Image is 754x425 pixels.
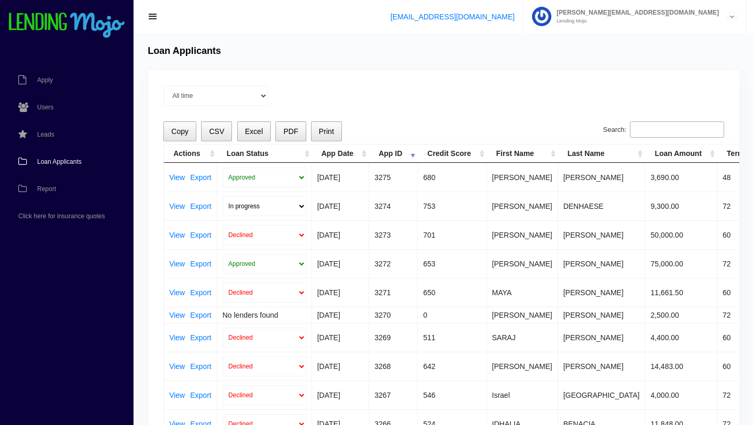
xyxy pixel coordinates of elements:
td: [DATE] [312,220,369,249]
button: PDF [275,121,306,142]
a: View [169,260,185,267]
td: 3275 [369,163,418,192]
a: Export [190,260,211,267]
a: Export [190,311,211,319]
td: 3,690.00 [645,163,717,192]
td: 9,300.00 [645,192,717,220]
img: logo-small.png [8,13,126,39]
td: 3271 [369,278,418,307]
small: Lending Mojo [551,18,719,24]
td: [DATE] [312,249,369,278]
td: 701 [418,220,486,249]
td: [PERSON_NAME] [558,163,646,192]
th: Loan Status: activate to sort column ascending [217,144,312,163]
td: 4,400.00 [645,323,717,352]
td: [DATE] [312,278,369,307]
a: View [169,392,185,399]
td: [DATE] [312,323,369,352]
td: [PERSON_NAME] [558,323,646,352]
a: Export [190,203,211,210]
span: Click here for insurance quotes [18,213,105,219]
a: View [169,231,185,239]
td: 11,661.50 [645,278,717,307]
td: 753 [418,192,486,220]
td: [PERSON_NAME] [558,278,646,307]
td: 642 [418,352,486,381]
td: 653 [418,249,486,278]
td: 3269 [369,323,418,352]
td: 3274 [369,192,418,220]
td: 650 [418,278,486,307]
th: App ID: activate to sort column ascending [369,144,418,163]
th: Actions: activate to sort column ascending [164,144,217,163]
h4: Loan Applicants [148,46,221,57]
td: 3267 [369,381,418,409]
td: [DATE] [312,352,369,381]
td: [PERSON_NAME] [487,192,558,220]
td: [PERSON_NAME] [558,249,646,278]
td: DENHAESE [558,192,646,220]
a: Export [190,289,211,296]
span: Copy [171,127,188,136]
span: PDF [283,127,298,136]
img: Profile image [532,7,551,26]
td: 0 [418,307,486,323]
td: [GEOGRAPHIC_DATA] [558,381,646,409]
td: [PERSON_NAME] [558,352,646,381]
td: 546 [418,381,486,409]
td: MAYA [487,278,558,307]
a: [EMAIL_ADDRESS][DOMAIN_NAME] [391,13,515,21]
a: Export [190,334,211,341]
td: 50,000.00 [645,220,717,249]
span: Print [319,127,334,136]
th: App Date: activate to sort column ascending [312,144,369,163]
th: Loan Amount: activate to sort column ascending [645,144,717,163]
td: 2,500.00 [645,307,717,323]
td: [PERSON_NAME] [487,220,558,249]
td: [DATE] [312,192,369,220]
th: Credit Score: activate to sort column ascending [418,144,486,163]
td: 680 [418,163,486,192]
td: No lenders found [217,307,312,323]
button: Print [311,121,342,142]
td: [DATE] [312,163,369,192]
span: Loan Applicants [37,159,82,165]
td: [PERSON_NAME] [558,307,646,323]
span: CSV [209,127,224,136]
a: Export [190,363,211,370]
span: Excel [245,127,263,136]
a: View [169,203,185,210]
button: Excel [237,121,271,142]
td: 75,000.00 [645,249,717,278]
span: Apply [37,77,53,83]
a: Export [190,392,211,399]
td: [PERSON_NAME] [558,220,646,249]
a: View [169,363,185,370]
td: 4,000.00 [645,381,717,409]
td: [PERSON_NAME] [487,163,558,192]
a: Export [190,174,211,181]
span: [PERSON_NAME][EMAIL_ADDRESS][DOMAIN_NAME] [551,9,719,16]
a: View [169,334,185,341]
td: Israel [487,381,558,409]
th: Last Name: activate to sort column ascending [558,144,646,163]
td: 3270 [369,307,418,323]
th: First Name: activate to sort column ascending [487,144,558,163]
button: Copy [163,121,196,142]
td: [PERSON_NAME] [487,352,558,381]
span: Leads [37,131,54,138]
td: 511 [418,323,486,352]
td: [PERSON_NAME] [487,249,558,278]
td: SARAJ [487,323,558,352]
td: 14,483.00 [645,352,717,381]
input: Search: [630,121,724,138]
span: Users [37,104,53,110]
td: 3273 [369,220,418,249]
button: CSV [201,121,232,142]
a: Export [190,231,211,239]
td: [DATE] [312,381,369,409]
label: Search: [603,121,724,138]
a: View [169,174,185,181]
td: 3268 [369,352,418,381]
span: Report [37,186,56,192]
